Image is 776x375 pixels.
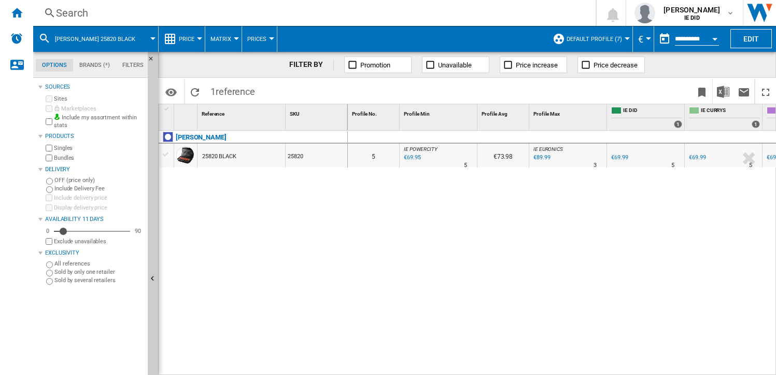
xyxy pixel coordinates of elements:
md-menu: Currency [633,26,654,52]
input: Display delivery price [46,204,52,211]
md-tab-item: Brands (*) [73,59,116,72]
span: SKU [290,111,300,117]
label: Singles [54,144,144,152]
div: Profile Max Sort None [531,104,606,120]
span: Promotion [360,61,390,69]
input: OFF (price only) [46,178,53,185]
span: IE DID [623,107,682,116]
label: Display delivery price [54,204,144,212]
div: 90 [132,227,144,235]
div: Sort None [531,104,606,120]
span: Profile No. [352,111,377,117]
button: md-calendar [654,29,675,49]
button: Price increase [500,57,567,73]
div: IE CURRYS 1 offers sold by IE CURRYS [687,104,762,130]
span: Profile Max [533,111,560,117]
input: Include my assortment within stats [46,115,52,128]
input: Display delivery price [46,238,52,245]
div: €69.99 [610,152,628,163]
button: Download in Excel [713,79,733,104]
md-tab-item: Options [36,59,73,72]
div: Last updated : Monday, 8 September 2025 05:01 [402,152,420,163]
button: Unavailable [422,57,489,73]
div: Profile Avg Sort None [479,104,529,120]
div: €69.99 [687,152,706,163]
div: Delivery Time : 5 days [671,160,674,171]
label: Sold by only one retailer [54,268,144,276]
label: Include Delivery Fee [54,185,144,192]
label: Sites [54,95,144,103]
div: Reference Sort None [200,104,285,120]
input: All references [46,261,53,268]
span: GEORGE FOREMAN 25820 BLACK [55,36,135,43]
div: Availability 11 Days [45,215,144,224]
div: Profile No. Sort None [350,104,399,120]
img: excel-24x24.png [717,86,729,98]
input: Singles [46,145,52,151]
span: Profile Avg [482,111,507,117]
img: alerts-logo.svg [10,32,23,45]
span: Default profile (7) [567,36,622,43]
div: Sort None [402,104,477,120]
md-slider: Availability [54,226,130,237]
div: Sort None [200,104,285,120]
input: Include delivery price [46,195,52,201]
div: Sort None [479,104,529,120]
label: Bundles [54,154,144,162]
button: Default profile (7) [567,26,627,52]
div: Last updated : Monday, 8 September 2025 07:12 [532,152,550,163]
label: OFF (price only) [54,176,144,184]
label: Include delivery price [54,194,144,202]
span: Unavailable [438,61,472,69]
span: Price decrease [594,61,638,69]
span: [PERSON_NAME] [664,5,720,15]
span: Profile Min [404,111,430,117]
span: 1 [205,79,260,101]
span: Matrix [210,36,231,43]
div: FILTER BY [289,60,333,70]
button: Price [179,26,200,52]
label: All references [54,260,144,268]
button: Options [161,82,181,101]
label: Include my assortment within stats [54,114,144,130]
input: Marketplaces [46,105,52,112]
div: Sort None [176,104,197,120]
button: Open calendar [706,28,724,47]
div: SKU Sort None [288,104,347,120]
button: Bookmark this report [692,79,712,104]
label: Sold by several retailers [54,276,144,284]
div: Delivery [45,165,144,174]
button: Promotion [344,57,412,73]
div: €73.98 [477,144,529,168]
input: Sold by several retailers [46,278,53,285]
div: 1 offers sold by IE DID [674,120,682,128]
div: Profile Min Sort None [402,104,477,120]
button: Hide [148,52,160,71]
label: Marketplaces [54,105,144,113]
button: Reload [185,79,205,104]
button: Price decrease [577,57,645,73]
button: € [638,26,648,52]
span: reference [216,86,255,97]
label: Exclude unavailables [54,238,144,245]
md-tab-item: Filters [116,59,150,72]
div: Sort None [350,104,399,120]
span: € [638,34,643,45]
div: 25820 BLACK [202,145,236,169]
button: Edit [730,29,772,48]
button: Matrix [210,26,236,52]
button: [PERSON_NAME] 25820 BLACK [55,26,146,52]
div: Price [164,26,200,52]
div: 1 offers sold by IE CURRYS [752,120,760,128]
span: Prices [247,36,266,43]
div: Products [45,132,144,141]
div: €69.99 [611,154,628,161]
div: Search [56,6,569,20]
input: Include Delivery Fee [46,186,53,193]
button: Prices [247,26,272,52]
div: [PERSON_NAME] 25820 BLACK [38,26,153,52]
div: 0 [44,227,52,235]
span: Price [179,36,194,43]
div: Sort None [288,104,347,120]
